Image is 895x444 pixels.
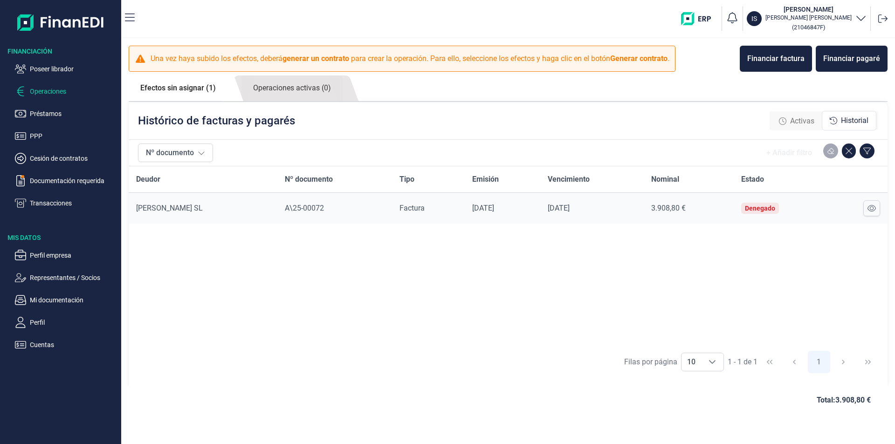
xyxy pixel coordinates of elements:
[857,351,879,373] button: Last Page
[792,24,825,31] small: Copiar cif
[136,174,160,185] span: Deudor
[30,153,117,164] p: Cesión de contratos
[728,358,757,366] span: 1 - 1 de 1
[15,339,117,350] button: Cuentas
[15,108,117,119] button: Préstamos
[15,272,117,283] button: Representantes / Socios
[751,14,757,23] p: IS
[765,5,852,14] h3: [PERSON_NAME]
[783,351,805,373] button: Previous Page
[136,204,203,212] span: [PERSON_NAME] SL
[765,14,852,21] p: [PERSON_NAME] [PERSON_NAME]
[758,351,781,373] button: First Page
[682,353,701,371] span: 10
[701,353,723,371] div: Choose
[30,294,117,306] p: Mi documentación
[472,204,533,213] div: [DATE]
[817,395,871,406] span: Total: 3.908,80 €
[30,272,117,283] p: Representantes / Socios
[651,204,726,213] div: 3.908,80 €
[30,175,117,186] p: Documentación requerida
[747,5,867,33] button: IS[PERSON_NAME][PERSON_NAME] [PERSON_NAME](21046847F)
[745,205,775,212] div: Denegado
[15,153,117,164] button: Cesión de contratos
[472,174,499,185] span: Emisión
[30,250,117,261] p: Perfil empresa
[15,86,117,97] button: Operaciones
[15,250,117,261] button: Perfil empresa
[30,317,117,328] p: Perfil
[15,198,117,209] button: Transacciones
[138,113,295,128] p: Histórico de facturas y pagarés
[282,54,349,63] b: generar un contrato
[808,351,830,373] button: Page 1
[285,174,333,185] span: Nº documento
[651,174,679,185] span: Nominal
[129,75,227,101] a: Efectos sin asignar (1)
[624,356,677,368] div: Filas por página
[15,294,117,306] button: Mi documentación
[151,53,669,64] p: Una vez haya subido los efectos, deberá para crear la operación. Para ello, seleccione los efecto...
[17,7,104,37] img: Logo de aplicación
[15,317,117,328] button: Perfil
[30,86,117,97] p: Operaciones
[30,63,117,75] p: Poseer librador
[681,12,718,25] img: erp
[138,143,213,162] button: Nº documento
[30,198,117,209] p: Transacciones
[30,130,117,142] p: PPP
[548,174,590,185] span: Vencimiento
[740,46,812,72] button: Financiar factura
[816,46,888,72] button: Financiar pagaré
[771,112,822,130] div: Activas
[241,75,343,101] a: Operaciones activas (0)
[841,115,868,126] span: Historial
[823,53,880,64] div: Financiar pagaré
[15,175,117,186] button: Documentación requerida
[832,351,854,373] button: Next Page
[741,174,764,185] span: Estado
[610,54,668,63] b: Generar contrato
[285,204,324,212] span: A\25-00072
[822,111,876,130] div: Historial
[15,130,117,142] button: PPP
[399,174,414,185] span: Tipo
[747,53,805,64] div: Financiar factura
[399,204,425,212] span: Factura
[15,63,117,75] button: Poseer librador
[30,339,117,350] p: Cuentas
[30,108,117,119] p: Préstamos
[790,116,814,127] span: Activas
[548,204,636,213] div: [DATE]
